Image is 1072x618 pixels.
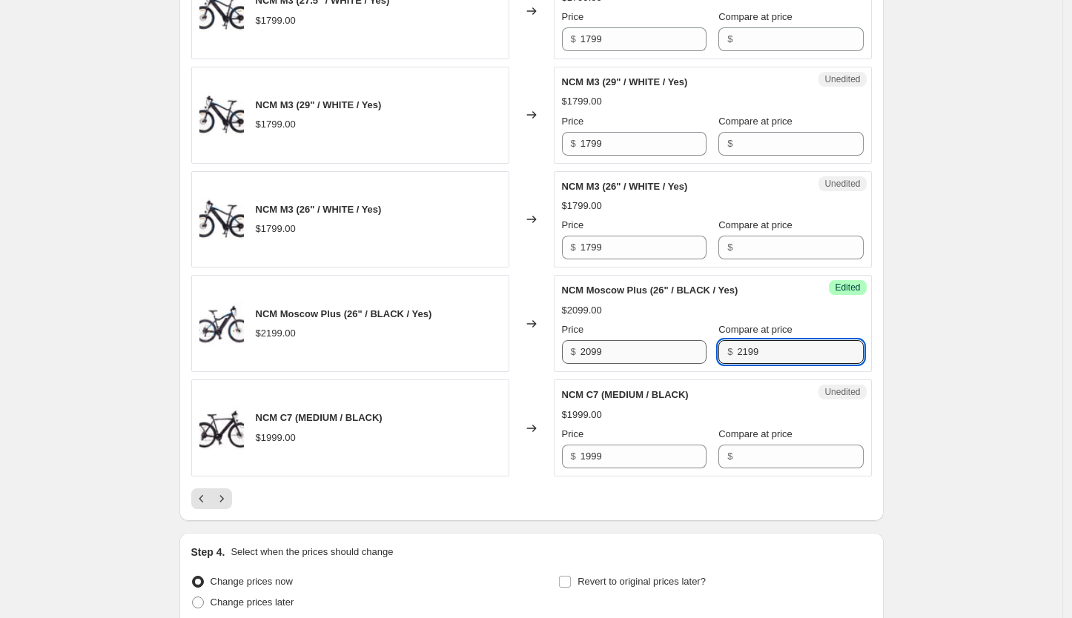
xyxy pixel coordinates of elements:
span: $ [727,451,732,462]
span: Price [562,324,584,335]
div: $1999.00 [562,408,602,422]
img: 20190422_1_6e320b17-56e0-4ba9-8c8d-4731e20e42a3_80x.jpg [199,93,244,137]
span: Compare at price [718,428,793,439]
span: Price [562,219,584,230]
span: NCM Moscow Plus (26" / BLACK / Yes) [256,308,432,319]
img: 20102432_1_5745152d-85fc-4814-ab49-c59d88bee1b1_80x.jpg [199,302,244,346]
span: NCM M3 (29" / WHITE / Yes) [256,99,382,110]
span: $ [571,346,576,357]
span: Unedited [824,73,860,85]
button: Next [211,488,232,509]
span: Price [562,428,584,439]
span: $ [571,451,576,462]
span: NCM M3 (26" / WHITE / Yes) [256,204,382,215]
div: $1799.00 [256,13,296,28]
span: $ [727,346,732,357]
span: $ [571,33,576,44]
span: $ [727,33,732,44]
span: Edited [835,282,860,293]
span: Compare at price [718,11,793,22]
span: NCM Moscow Plus (26" / BLACK / Yes) [562,285,738,296]
div: $2099.00 [562,303,602,318]
span: Compare at price [718,116,793,127]
span: $ [727,138,732,149]
span: Change prices later [211,597,294,608]
div: $1799.00 [256,222,296,236]
div: $1799.00 [562,94,602,109]
img: 20190545_1_ecda8253-1e2b-4478-8f52-8f72966bb1ba_80x.jpg [199,406,244,451]
div: $2199.00 [256,326,296,341]
span: Revert to original prices later? [578,576,706,587]
span: Change prices now [211,576,293,587]
span: NCM C7 (MEDIUM / BLACK) [562,389,689,400]
span: NCM M3 (26" / WHITE / Yes) [562,181,688,192]
span: NCM M3 (29" / WHITE / Yes) [562,76,688,87]
nav: Pagination [191,488,232,509]
span: Unedited [824,386,860,398]
span: Unedited [824,178,860,190]
div: $1799.00 [562,199,602,213]
span: NCM C7 (MEDIUM / BLACK) [256,412,383,423]
span: Compare at price [718,324,793,335]
p: Select when the prices should change [231,545,393,559]
span: $ [727,242,732,253]
span: $ [571,138,576,149]
span: $ [571,242,576,253]
span: Price [562,116,584,127]
button: Previous [191,488,212,509]
span: Price [562,11,584,22]
div: $1799.00 [256,117,296,132]
h2: Step 4. [191,545,225,559]
img: 20190422_1_6e320b17-56e0-4ba9-8c8d-4731e20e42a3_80x.jpg [199,197,244,242]
div: $1999.00 [256,431,296,445]
span: Compare at price [718,219,793,230]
